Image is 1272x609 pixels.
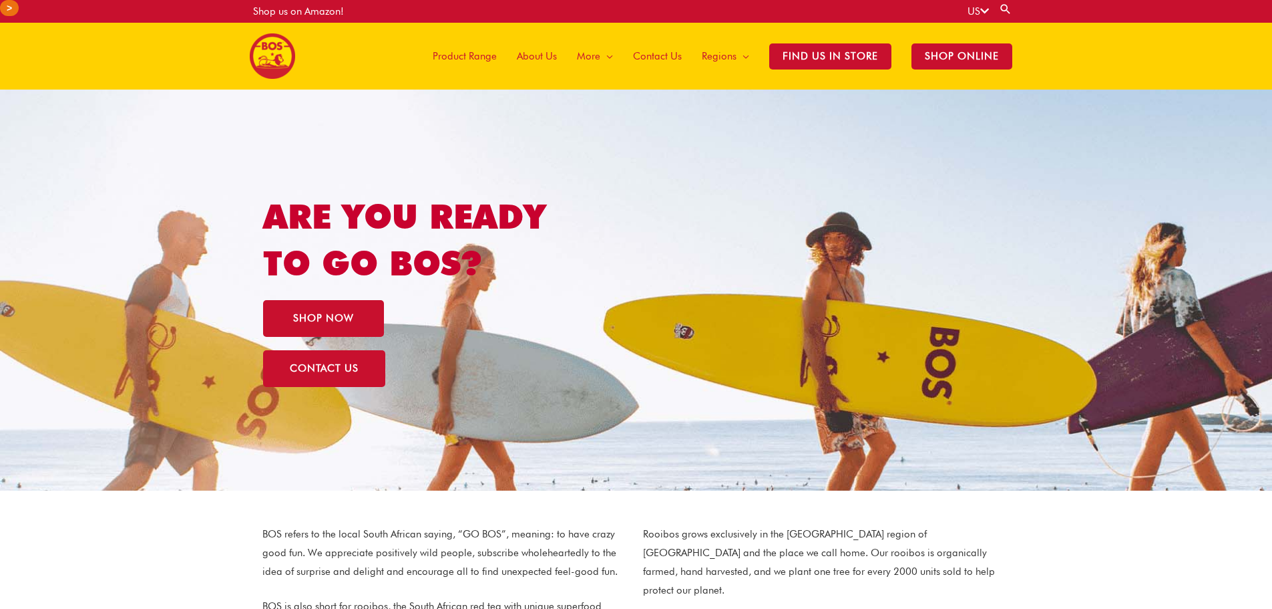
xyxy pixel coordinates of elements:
[769,43,891,70] span: Find Us in Store
[702,36,736,76] span: Regions
[911,43,1012,70] span: SHOP ONLINE
[433,36,497,76] span: Product Range
[263,350,385,387] a: CONTACT US
[633,36,682,76] span: Contact Us
[293,314,354,324] span: SHOP NOW
[567,23,623,90] a: More
[901,23,1022,90] a: SHOP ONLINE
[250,33,295,79] img: BOS United States
[999,3,1012,15] a: Search button
[623,23,692,90] a: Contact Us
[263,300,384,337] a: SHOP NOW
[692,23,759,90] a: Regions
[262,525,630,582] p: BOS refers to the local South African saying, “GO BOS”, meaning: to have crazy good fun. We appre...
[507,23,567,90] a: About Us
[643,525,1010,600] p: Rooibos grows exclusively in the [GEOGRAPHIC_DATA] region of [GEOGRAPHIC_DATA] and the place we c...
[423,23,507,90] a: Product Range
[968,5,989,17] a: US
[263,193,600,287] h1: ARE YOU READY TO GO BOS?
[577,36,600,76] span: More
[413,23,1022,90] nav: Site Navigation
[759,23,901,90] a: Find Us in Store
[517,36,557,76] span: About Us
[290,364,359,374] span: CONTACT US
